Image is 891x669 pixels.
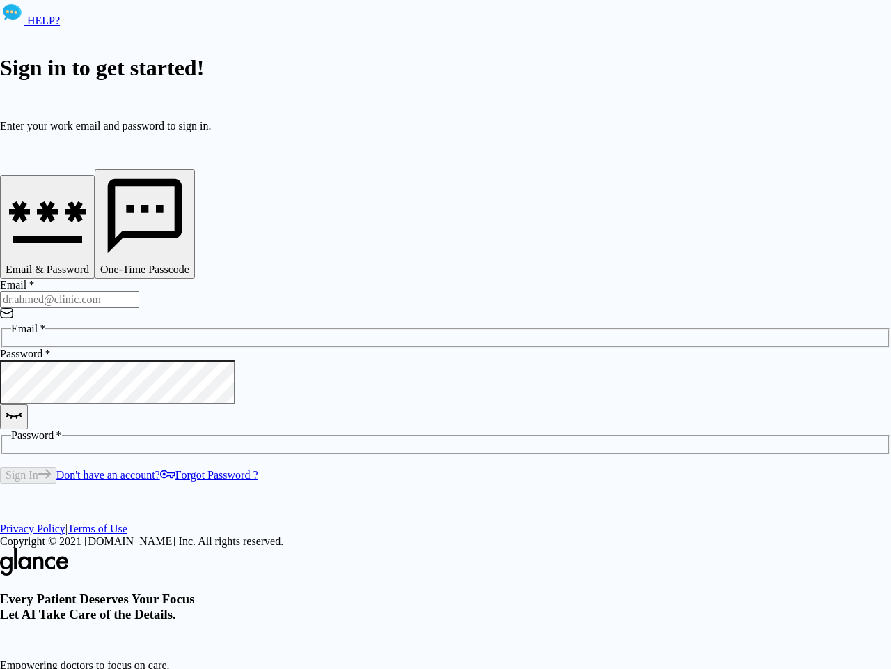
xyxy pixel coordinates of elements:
a: Don't have an account? [56,469,160,481]
span: Email * [11,323,45,334]
a: Terms of Use [68,523,127,535]
button: One-Time Passcode [95,169,195,279]
span: | [65,523,68,535]
a: Forgot Password ? [160,469,258,481]
span: Password * [11,429,62,441]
